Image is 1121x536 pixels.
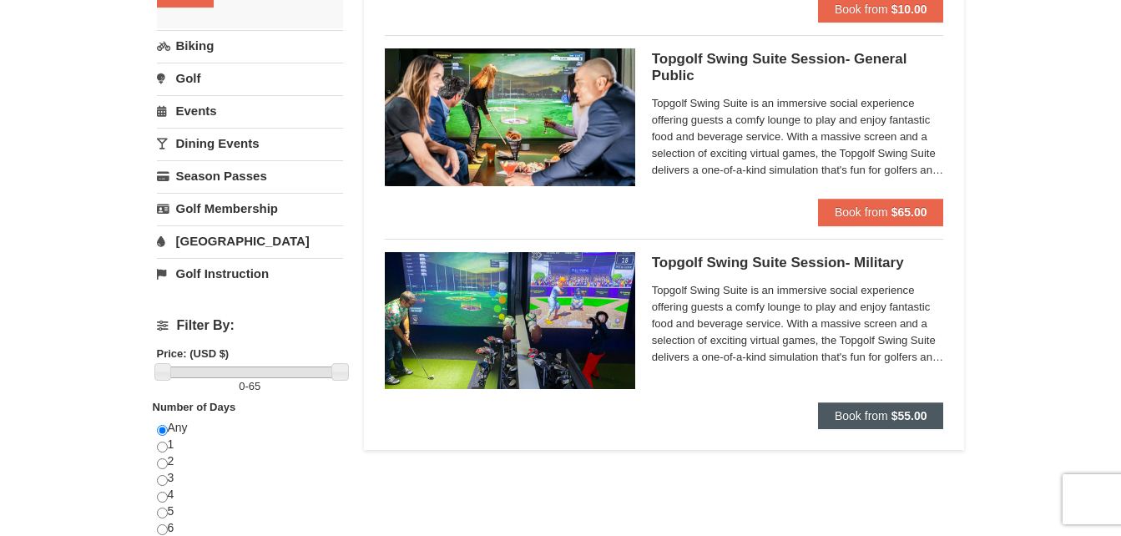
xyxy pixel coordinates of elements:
span: 0 [239,380,245,392]
a: Golf Membership [157,193,343,224]
img: 19664770-17-d333e4c3.jpg [385,48,635,185]
h5: Topgolf Swing Suite Session- General Public [652,51,944,84]
strong: $55.00 [891,409,927,422]
span: Book from [835,205,888,219]
span: Topgolf Swing Suite is an immersive social experience offering guests a comfy lounge to play and ... [652,95,944,179]
a: Golf [157,63,343,94]
span: Book from [835,409,888,422]
a: Golf Instruction [157,258,343,289]
a: Dining Events [157,128,343,159]
button: Book from $65.00 [818,199,944,225]
strong: Price: (USD $) [157,347,230,360]
a: Biking [157,30,343,61]
button: Book from $55.00 [818,402,944,429]
a: Events [157,95,343,126]
h4: Filter By: [157,318,343,333]
span: Book from [835,3,888,16]
a: Season Passes [157,160,343,191]
label: - [157,378,343,395]
strong: $10.00 [891,3,927,16]
img: 19664770-40-fe46a84b.jpg [385,252,635,389]
span: 65 [249,380,260,392]
strong: $65.00 [891,205,927,219]
a: [GEOGRAPHIC_DATA] [157,225,343,256]
strong: Number of Days [153,401,236,413]
h5: Topgolf Swing Suite Session- Military [652,255,944,271]
span: Topgolf Swing Suite is an immersive social experience offering guests a comfy lounge to play and ... [652,282,944,366]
